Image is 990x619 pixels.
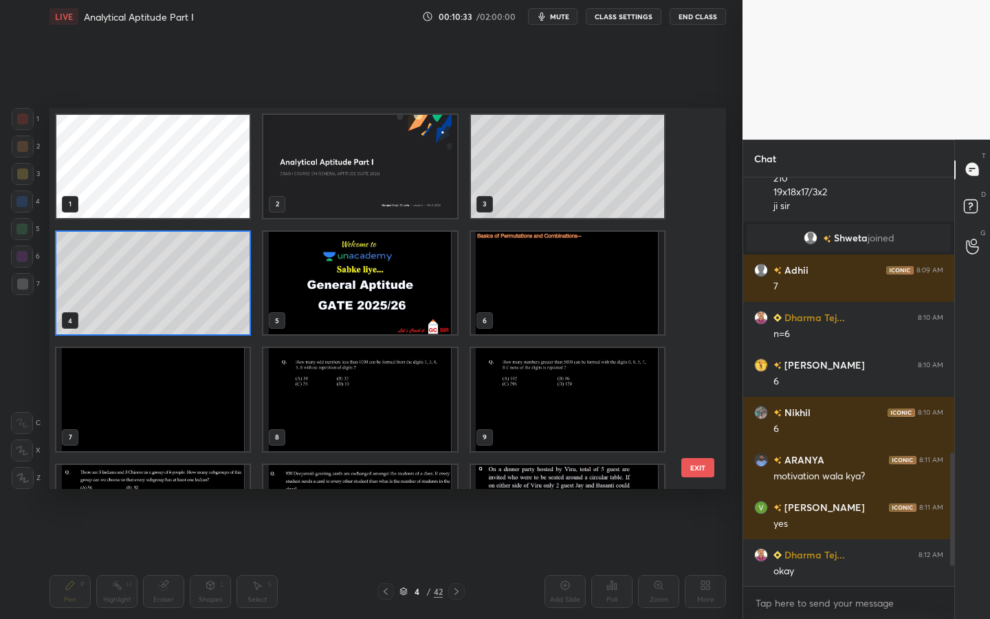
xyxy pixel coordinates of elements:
div: 6 [11,246,40,268]
div: 7 [773,280,943,294]
div: 8:10 AM [918,408,943,416]
p: T [982,151,986,161]
img: 1759804842CAQ979.pdf [263,465,456,568]
h6: ARANYA [782,453,824,467]
div: / [427,587,431,596]
img: 1759804842CAQ979.pdf [471,232,664,335]
img: dee2ec50-a325-11f0-a6f6-0a13f90128d0.jpg [263,115,456,218]
div: 8:12 AM [918,550,943,558]
button: EXIT [681,458,714,477]
img: iconic-dark.1390631f.png [889,455,916,464]
div: 6 [773,422,943,436]
img: Learner_Badge_beginner_1_8b307cf2a0.svg [773,551,782,559]
h4: Analytical Aptitude Part I [84,10,194,23]
div: 8:10 AM [918,360,943,369]
h6: [PERSON_NAME] [782,358,865,372]
img: no-rating-badge.077c3623.svg [773,362,782,369]
div: ji sir [773,199,943,213]
div: 3 [12,163,40,185]
img: iconic-dark.1390631f.png [886,265,914,274]
div: 8:09 AM [916,265,943,274]
div: n=6 [773,327,943,341]
div: motivation wala kya? [773,470,943,484]
img: no-rating-badge.077c3623.svg [773,267,782,274]
img: default.png [754,263,768,276]
h6: Nikhil [782,405,811,420]
div: 2 [12,135,40,158]
p: G [980,228,986,238]
h6: Adhii [782,263,808,277]
img: 1759804842CAQ979.pdf [471,348,664,451]
img: b4ef26f7351f446390615c3adf15b30c.jpg [754,405,768,419]
button: mute [528,8,577,25]
div: 4 [410,587,424,596]
img: Learner_Badge_beginner_1_8b307cf2a0.svg [773,314,782,322]
img: no-rating-badge.077c3623.svg [773,457,782,464]
span: mute [550,12,569,21]
img: iconic-dark.1390631f.png [889,503,916,511]
div: 42 [434,585,443,598]
img: 1759804842CAQ979.pdf [263,348,456,451]
h6: Dharma Tej... [782,310,845,325]
img: no-rating-badge.077c3623.svg [823,235,831,242]
div: grid [49,108,702,489]
img: no-rating-badge.077c3623.svg [773,409,782,417]
img: 072b5b6ad1814e14a69d6296086e12bd.jpg [754,310,768,324]
div: 210 [773,172,943,186]
img: default.png [804,231,817,245]
button: End Class [670,8,726,25]
img: 1759804842CAQ979.pdf [471,465,664,568]
p: Chat [743,140,787,177]
img: 839da062b98b4d0fbd2c516683be804b.jpg [754,358,768,371]
div: 8:11 AM [919,455,943,464]
div: 19x18x17/3x2 [773,186,943,199]
h6: Dharma Tej... [782,547,845,562]
p: D [981,189,986,199]
img: iconic-dark.1390631f.png [888,408,915,416]
img: 3 [754,500,768,514]
div: 5 [11,218,40,240]
img: 072b5b6ad1814e14a69d6296086e12bd.jpg [754,547,768,561]
img: 1759804842CAQ979.pdf [56,348,250,451]
div: Z [12,467,41,489]
img: no-rating-badge.077c3623.svg [773,504,782,512]
div: C [11,412,41,434]
img: 1759804842CAQ979.pdf [263,232,456,335]
div: X [11,439,41,461]
div: 4 [11,191,40,213]
span: Shweta [834,232,868,243]
h6: [PERSON_NAME] [782,500,865,514]
img: 1759804842CAQ979.pdf [56,465,250,568]
div: 6 [773,375,943,389]
div: okay [773,565,943,578]
div: 1 [12,108,39,130]
div: yes [773,517,943,531]
img: 8a7ccf06135c469fa8f7bcdf48b07b1b.png [754,453,768,466]
div: 8:11 AM [919,503,943,511]
div: 8:10 AM [918,313,943,321]
span: joined [868,232,894,243]
div: 7 [12,273,40,295]
div: grid [743,177,954,587]
div: LIVE [49,8,78,25]
button: CLASS SETTINGS [586,8,661,25]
